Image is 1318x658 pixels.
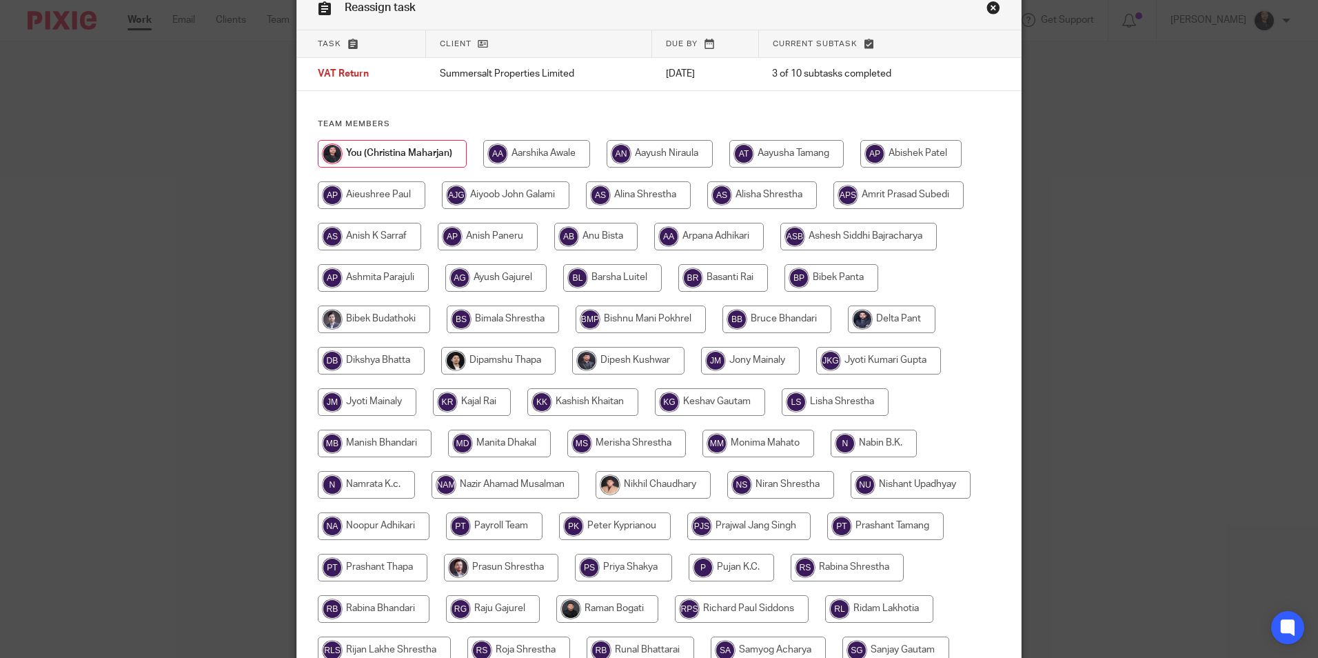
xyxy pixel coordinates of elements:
[758,58,963,91] td: 3 of 10 subtasks completed
[666,67,745,81] p: [DATE]
[986,1,1000,19] a: Close this dialog window
[318,40,341,48] span: Task
[318,70,369,79] span: VAT Return
[318,119,1000,130] h4: Team members
[440,67,638,81] p: Summersalt Properties Limited
[666,40,698,48] span: Due by
[773,40,858,48] span: Current subtask
[345,2,416,13] span: Reassign task
[440,40,472,48] span: Client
